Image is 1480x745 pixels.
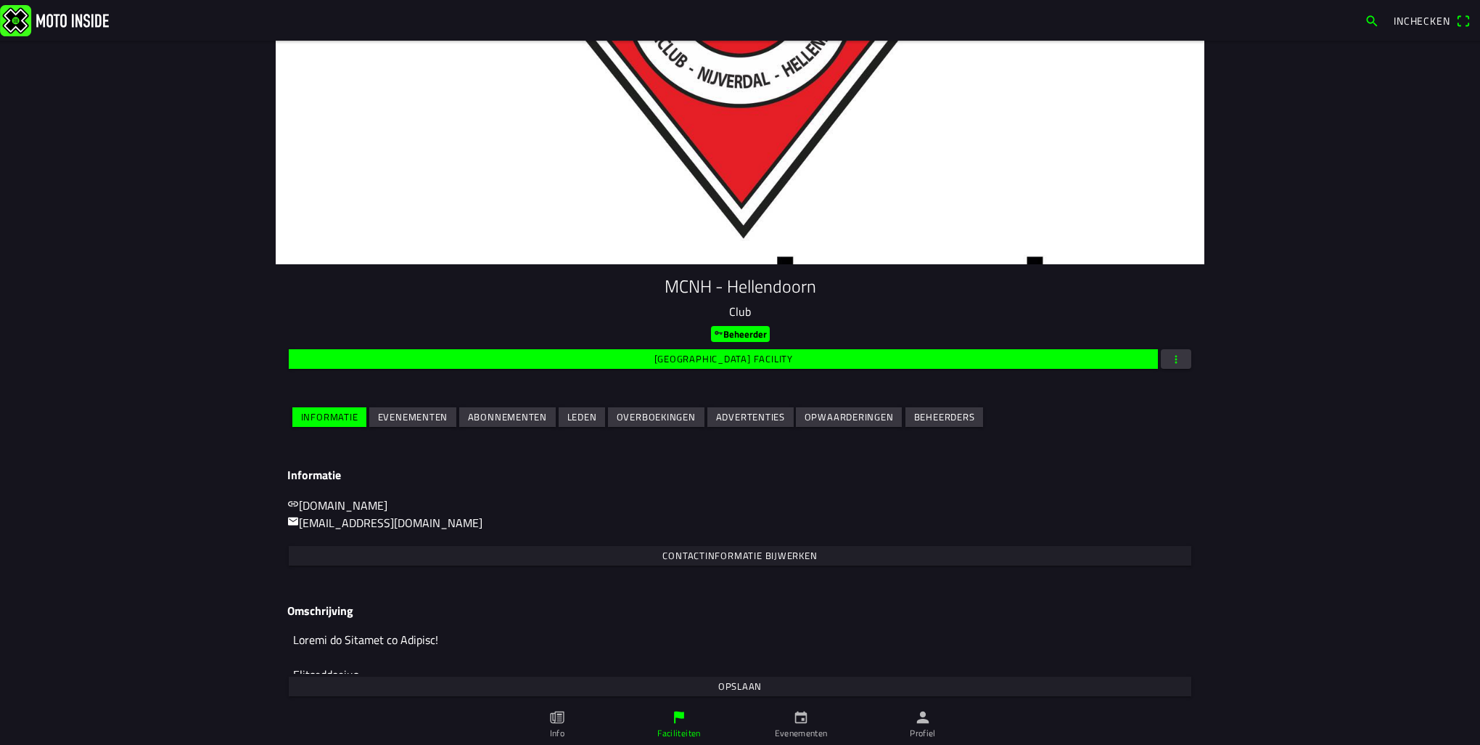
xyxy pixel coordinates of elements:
a: search [1357,8,1386,33]
h3: Omschrijving [287,604,1193,618]
ion-badge: Beheerder [711,326,770,342]
ion-label: Faciliteiten [657,727,700,740]
textarea: Loremi do Sitamet co Adipisc! Elitseddoeius : Temporinci 01, Utlaboreetd Magna: Aliq enimad “Mini... [287,624,1193,674]
ion-icon: person [915,709,931,725]
ion-button: Informatie [292,407,366,427]
ion-icon: calendar [793,709,809,725]
ion-icon: flag [671,709,687,725]
a: mail[EMAIL_ADDRESS][DOMAIN_NAME] [287,514,482,532]
h3: Informatie [287,468,1193,482]
ion-button: Leden [559,407,605,427]
p: Club [287,303,1193,320]
span: Inchecken [1394,13,1450,28]
a: link[DOMAIN_NAME] [287,497,387,514]
h1: MCNH - Hellendoorn [287,276,1193,297]
ion-button: Opslaan [289,677,1191,696]
ion-label: Profiel [910,727,936,740]
ion-icon: link [287,498,299,510]
a: Incheckenqr scanner [1386,8,1477,33]
ion-button: Advertenties [707,407,794,427]
ion-button: Abonnementen [459,407,556,427]
ion-icon: key [714,328,723,338]
ion-button: Contactinformatie bijwerken [289,546,1191,566]
ion-button: Evenementen [369,407,456,427]
ion-label: Evenementen [775,727,828,740]
ion-label: Info [550,727,564,740]
ion-button: Overboekingen [608,407,704,427]
ion-button: Opwaarderingen [796,407,902,427]
ion-button: [GEOGRAPHIC_DATA] facility [289,349,1158,369]
ion-icon: paper [549,709,565,725]
ion-button: Beheerders [905,407,983,427]
ion-icon: mail [287,516,299,527]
